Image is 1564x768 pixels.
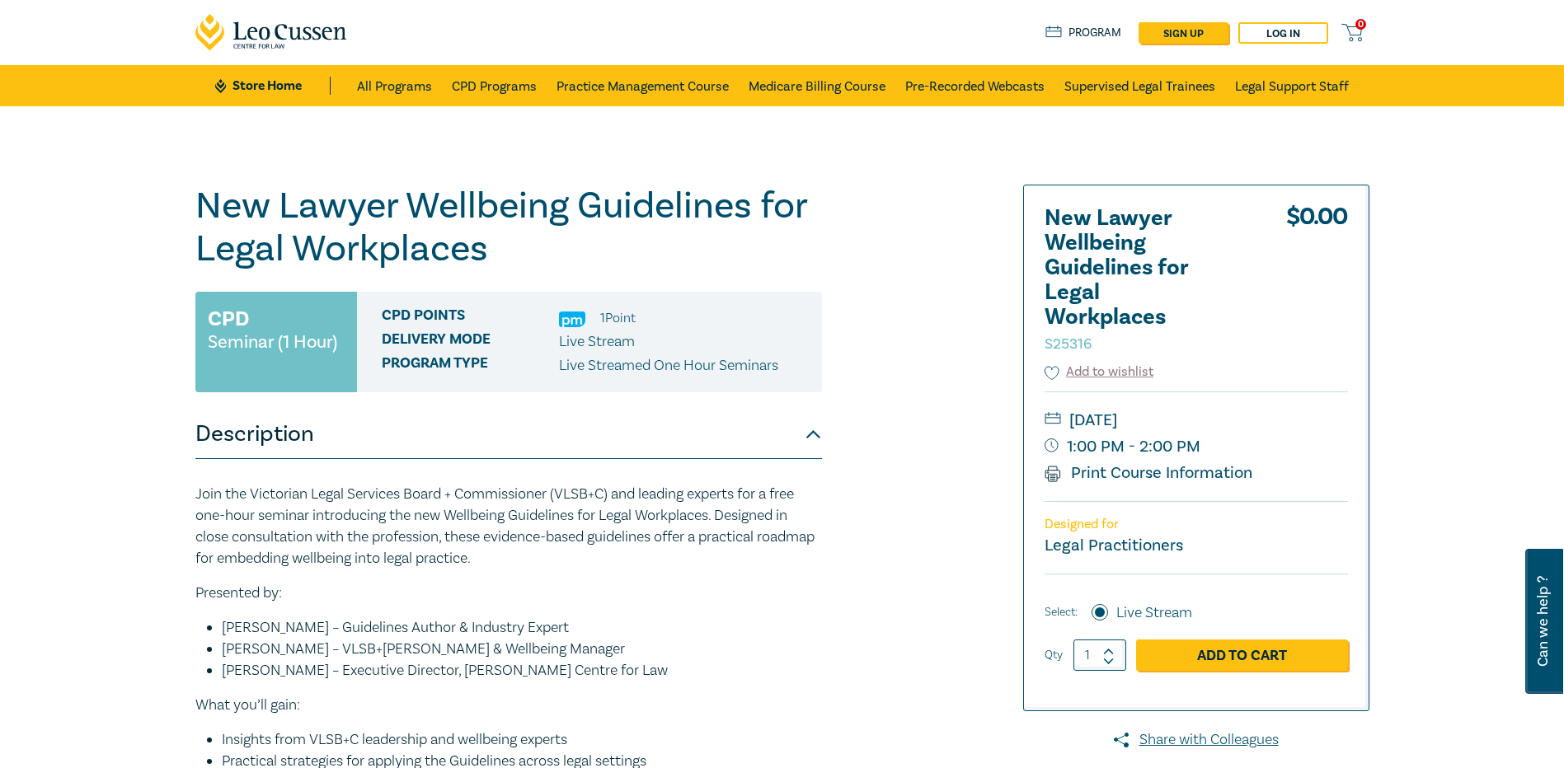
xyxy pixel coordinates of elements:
[1136,639,1348,671] a: Add to Cart
[195,410,822,459] button: Description
[382,307,559,329] span: CPD Points
[208,334,337,350] small: Seminar (1 Hour)
[1073,639,1126,671] input: 1
[559,311,585,327] img: Practice Management & Business Skills
[1045,535,1183,556] small: Legal Practitioners
[357,65,432,106] a: All Programs
[749,65,885,106] a: Medicare Billing Course
[222,639,822,660] li: [PERSON_NAME] – VLSB+[PERSON_NAME] & Wellbeing Manager
[215,77,330,95] a: Store Home
[559,332,635,351] span: Live Stream
[222,617,822,639] li: [PERSON_NAME] – Guidelines Author & Industry Expert
[452,65,537,106] a: CPD Programs
[1023,729,1369,751] a: Share with Colleagues
[1045,24,1122,42] a: Program
[1045,603,1078,621] span: Select:
[382,331,559,353] span: Delivery Mode
[195,695,822,716] p: What you’ll gain:
[1045,363,1154,382] button: Add to wishlist
[1045,433,1348,460] small: 1:00 PM - 2:00 PM
[559,355,778,377] p: Live Streamed One Hour Seminars
[905,65,1045,106] a: Pre-Recorded Webcasts
[600,307,636,329] li: 1 Point
[195,484,822,569] p: Join the Victorian Legal Services Board + Commissioner (VLSB+C) and leading experts for a free on...
[195,583,822,604] p: Presented by:
[222,729,822,751] li: Insights from VLSB+C leadership and wellbeing experts
[195,185,822,270] h1: New Lawyer Wellbeing Guidelines for Legal Workplaces
[1045,407,1348,433] small: [DATE]
[557,65,729,106] a: Practice Management Course
[382,355,559,377] span: Program type
[1355,19,1366,30] span: 0
[222,660,822,681] li: [PERSON_NAME] – Executive Director, [PERSON_NAME] Centre for Law
[1045,206,1226,354] h2: New Lawyer Wellbeing Guidelines for Legal Workplaces
[1235,65,1349,106] a: Legal Support Staff
[1535,559,1551,684] span: Can we help ?
[1238,22,1328,44] a: Log in
[1045,335,1092,354] small: S25316
[1139,22,1228,44] a: sign up
[1045,646,1063,664] label: Qty
[1045,517,1348,532] p: Designed for
[1116,602,1192,624] label: Live Stream
[1286,206,1348,363] div: $ 0.00
[1064,65,1215,106] a: Supervised Legal Trainees
[208,304,249,334] h3: CPD
[1045,462,1253,484] a: Print Course Information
